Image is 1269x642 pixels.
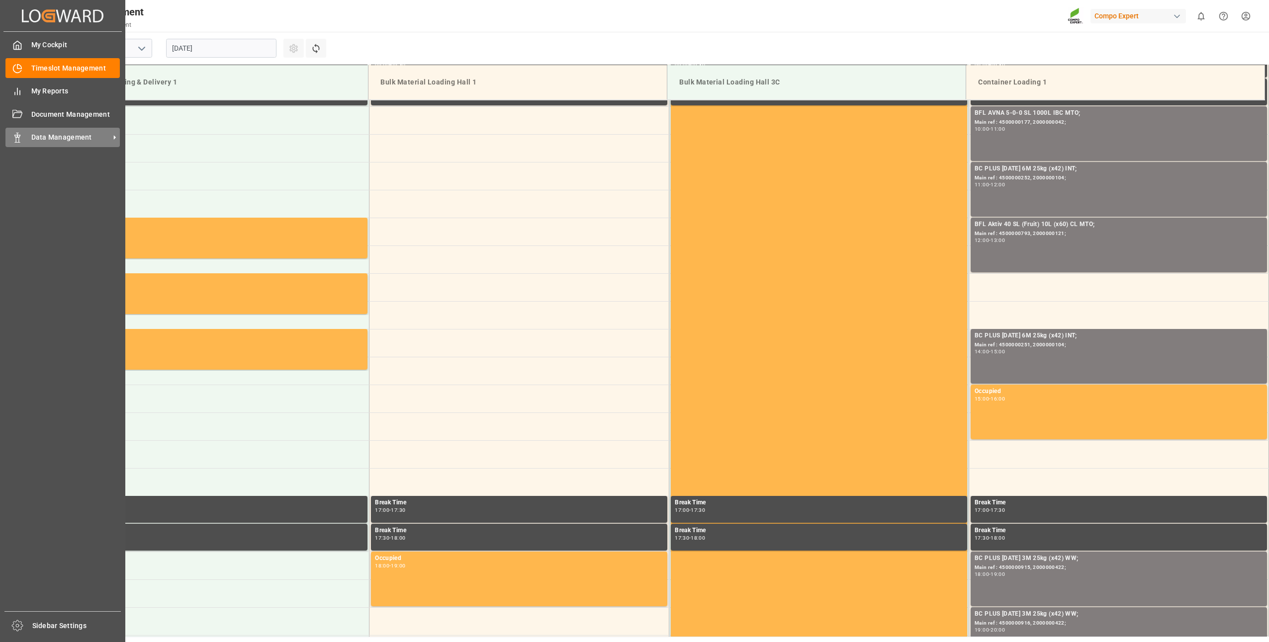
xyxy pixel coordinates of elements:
[689,536,691,540] div: -
[991,397,1005,401] div: 16:00
[991,628,1005,632] div: 20:00
[975,164,1263,174] div: BC PLUS [DATE] 6M 25kg (x42) INT;
[675,526,963,536] div: Break Time
[975,563,1263,572] div: Main ref : 4500000915, 2000000422;
[389,508,391,512] div: -
[375,554,663,563] div: Occupied
[989,572,991,576] div: -
[391,536,405,540] div: 18:00
[975,182,989,187] div: 11:00
[975,397,989,401] div: 15:00
[975,127,989,131] div: 10:00
[1068,7,1084,25] img: Screenshot%202023-09-29%20at%2010.02.21.png_1712312052.png
[989,508,991,512] div: -
[5,35,120,55] a: My Cockpit
[391,563,405,568] div: 19:00
[991,182,1005,187] div: 12:00
[974,73,1257,91] div: Container Loading 1
[989,127,991,131] div: -
[75,220,363,230] div: Occupied
[989,628,991,632] div: -
[31,40,120,50] span: My Cockpit
[675,536,689,540] div: 17:30
[975,572,989,576] div: 18:00
[989,397,991,401] div: -
[975,349,989,354] div: 14:00
[991,572,1005,576] div: 19:00
[975,554,1263,563] div: BC PLUS [DATE] 3M 25kg (x42) WW;
[75,498,363,508] div: Break Time
[78,73,360,91] div: Paletts Loading & Delivery 1
[389,536,391,540] div: -
[975,118,1263,127] div: Main ref : 4500000177, 2000000042;
[689,508,691,512] div: -
[675,498,963,508] div: Break Time
[989,536,991,540] div: -
[31,132,110,143] span: Data Management
[975,536,989,540] div: 17:30
[991,238,1005,242] div: 13:00
[391,508,405,512] div: 17:30
[166,39,276,58] input: DD.MM.YYYY
[1212,5,1235,27] button: Help Center
[991,127,1005,131] div: 11:00
[975,220,1263,230] div: BFL Aktiv 40 SL (Fruit) 10L (x60) CL MTO;
[1090,9,1186,23] div: Compo Expert
[75,526,363,536] div: Break Time
[989,182,991,187] div: -
[675,508,689,512] div: 17:00
[1090,6,1190,25] button: Compo Expert
[389,563,391,568] div: -
[975,498,1263,508] div: Break Time
[975,238,989,242] div: 12:00
[31,86,120,96] span: My Reports
[975,331,1263,341] div: BC PLUS [DATE] 6M 25kg (x42) INT;
[375,536,389,540] div: 17:30
[691,508,705,512] div: 17:30
[1190,5,1212,27] button: show 0 new notifications
[75,331,363,341] div: Occupied
[975,174,1263,182] div: Main ref : 4500000252, 2000000104;
[975,628,989,632] div: 19:00
[134,41,149,56] button: open menu
[32,621,121,631] span: Sidebar Settings
[975,508,989,512] div: 17:00
[75,275,363,285] div: Occupied
[975,526,1263,536] div: Break Time
[5,58,120,78] a: Timeslot Management
[991,536,1005,540] div: 18:00
[375,508,389,512] div: 17:00
[989,238,991,242] div: -
[31,109,120,120] span: Document Management
[691,536,705,540] div: 18:00
[975,609,1263,619] div: BC PLUS [DATE] 3M 25kg (x42) WW;
[975,230,1263,238] div: Main ref : 4500000793, 2000000121;
[375,526,663,536] div: Break Time
[989,349,991,354] div: -
[975,619,1263,628] div: Main ref : 4500000916, 2000000422;
[31,63,120,74] span: Timeslot Management
[975,341,1263,349] div: Main ref : 4500000251, 2000000104;
[375,498,663,508] div: Break Time
[991,508,1005,512] div: 17:30
[675,73,958,91] div: Bulk Material Loading Hall 3C
[375,563,389,568] div: 18:00
[975,108,1263,118] div: BFL AVNA 5-0-0 SL 1000L IBC MTO;
[376,73,659,91] div: Bulk Material Loading Hall 1
[991,349,1005,354] div: 15:00
[975,387,1263,397] div: Occupied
